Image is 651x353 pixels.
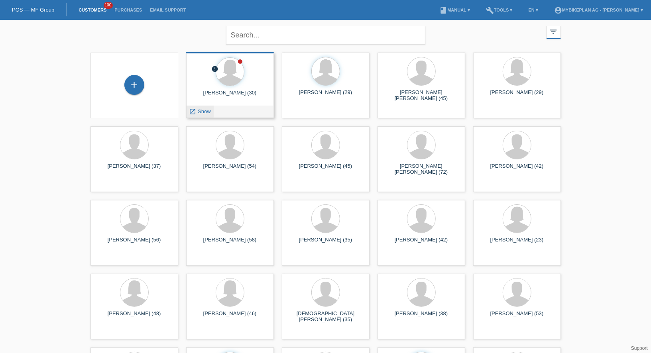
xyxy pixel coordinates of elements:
i: error [212,65,219,73]
div: [PERSON_NAME] (30) [193,90,267,102]
div: [DEMOGRAPHIC_DATA][PERSON_NAME] (35) [288,310,363,323]
div: Add customer [125,78,144,92]
div: [PERSON_NAME] (37) [97,163,172,176]
a: POS — MF Group [12,7,54,13]
a: account_circleMybikeplan AG - [PERSON_NAME] ▾ [550,8,647,12]
a: Customers [75,8,110,12]
div: [PERSON_NAME] (48) [97,310,172,323]
a: Email Support [146,8,190,12]
i: filter_list [549,27,558,36]
div: unconfirmed, pending [212,65,219,74]
a: Purchases [110,8,146,12]
i: account_circle [554,6,562,14]
div: [PERSON_NAME] [PERSON_NAME] (45) [384,89,459,102]
div: [PERSON_NAME] (54) [193,163,267,176]
a: bookManual ▾ [435,8,474,12]
a: launch Show [189,108,211,114]
a: buildTools ▾ [482,8,517,12]
span: Show [198,108,211,114]
div: [PERSON_NAME] (42) [384,237,459,249]
div: [PERSON_NAME] (38) [384,310,459,323]
a: Support [631,345,648,351]
div: [PERSON_NAME] (42) [480,163,555,176]
div: [PERSON_NAME] (35) [288,237,363,249]
a: EN ▾ [525,8,542,12]
div: [PERSON_NAME] (53) [480,310,555,323]
div: [PERSON_NAME] (45) [288,163,363,176]
div: [PERSON_NAME] (29) [288,89,363,102]
div: [PERSON_NAME] (46) [193,310,267,323]
div: [PERSON_NAME] (56) [97,237,172,249]
i: book [439,6,447,14]
div: [PERSON_NAME] (58) [193,237,267,249]
div: [PERSON_NAME] (23) [480,237,555,249]
i: build [486,6,494,14]
div: [PERSON_NAME] [PERSON_NAME] (72) [384,163,459,176]
input: Search... [226,26,425,45]
span: 100 [104,2,113,9]
i: launch [189,108,197,115]
div: [PERSON_NAME] (29) [480,89,555,102]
